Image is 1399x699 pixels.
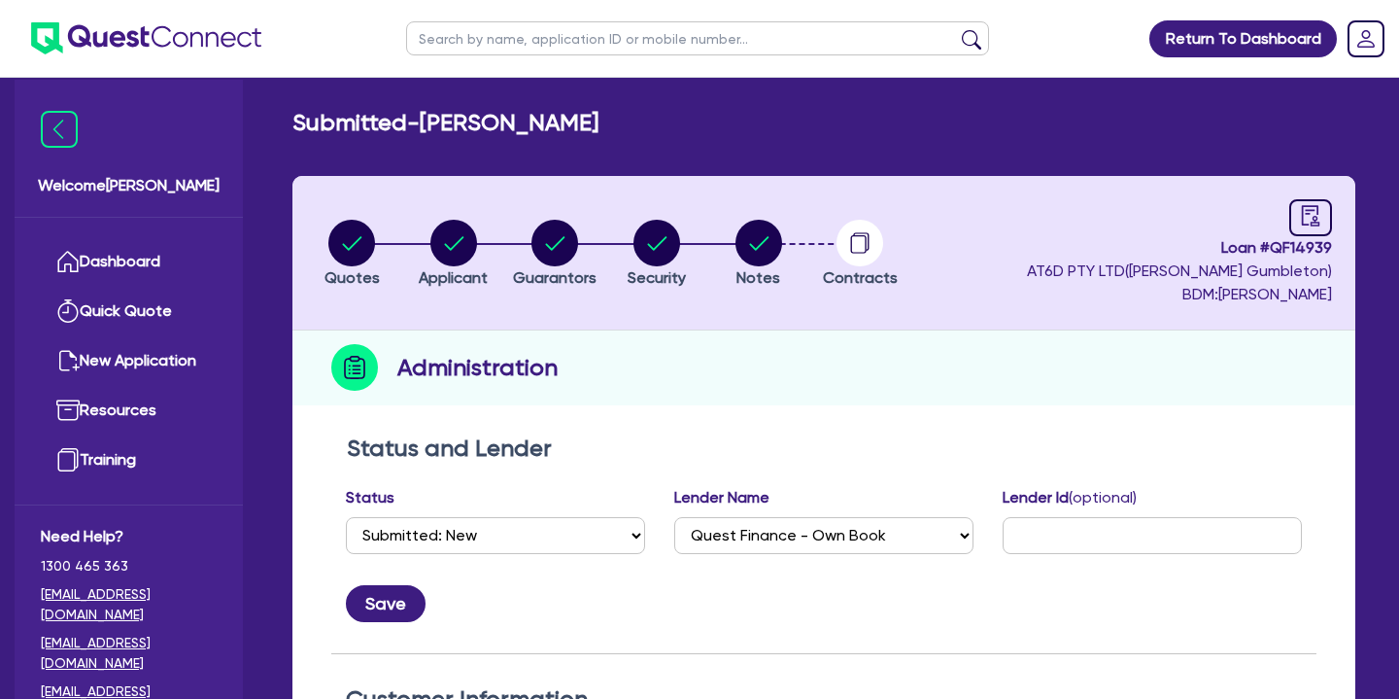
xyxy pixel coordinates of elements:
a: Resources [41,386,217,436]
button: Contracts [822,219,899,291]
img: new-application [56,349,80,372]
img: icon-menu-close [41,111,78,148]
a: New Application [41,336,217,386]
span: Contracts [823,268,898,287]
a: Quick Quote [41,287,217,336]
span: Applicant [419,268,488,287]
a: Return To Dashboard [1149,20,1337,57]
a: audit [1289,199,1332,236]
button: Security [627,219,687,291]
span: (optional) [1069,488,1137,507]
label: Status [346,486,394,509]
a: Training [41,436,217,485]
h2: Status and Lender [347,435,1301,463]
img: quick-quote [56,299,80,323]
span: Welcome [PERSON_NAME] [38,174,220,197]
span: Security [628,268,686,287]
button: Quotes [324,219,381,291]
label: Lender Name [674,486,769,509]
span: Notes [736,268,780,287]
img: training [56,448,80,472]
img: step-icon [331,344,378,391]
span: Guarantors [513,268,597,287]
img: quest-connect-logo-blue [31,22,261,54]
button: Guarantors [512,219,597,291]
a: Dashboard [41,237,217,287]
span: 1300 465 363 [41,556,217,577]
button: Save [346,585,426,622]
span: AT6D PTY LTD ( [PERSON_NAME] Gumbleton ) [1027,262,1332,280]
label: Lender Id [1003,486,1137,509]
span: Loan # QF14939 [1027,236,1332,260]
span: audit [1300,205,1321,227]
button: Notes [734,219,783,291]
a: [EMAIL_ADDRESS][DOMAIN_NAME] [41,633,217,674]
span: BDM: [PERSON_NAME] [1027,283,1332,306]
h2: Submitted - [PERSON_NAME] [292,109,598,137]
button: Applicant [418,219,489,291]
a: [EMAIL_ADDRESS][DOMAIN_NAME] [41,584,217,625]
input: Search by name, application ID or mobile number... [406,21,989,55]
h2: Administration [397,350,558,385]
img: resources [56,399,80,422]
a: Dropdown toggle [1341,14,1391,64]
span: Quotes [324,268,380,287]
span: Need Help? [41,525,217,548]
